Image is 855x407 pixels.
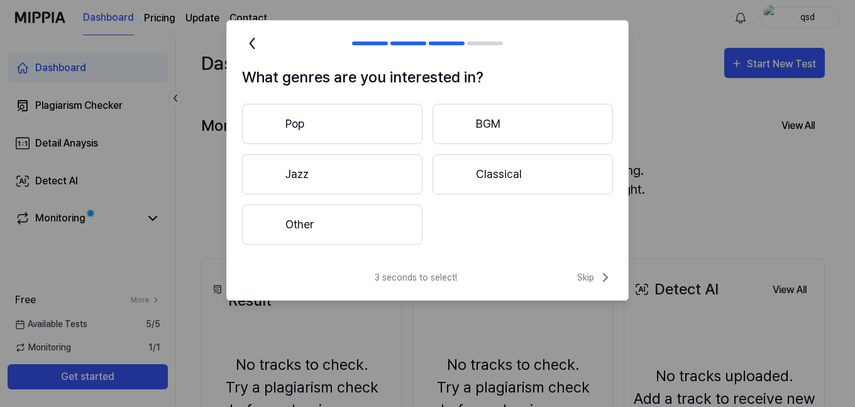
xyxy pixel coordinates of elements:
button: Jazz [242,154,422,194]
button: BGM [433,104,613,144]
button: Classical [433,154,613,194]
h1: What genres are you interested in? [242,66,613,89]
span: 3 seconds to select! [375,271,457,284]
button: Pop [242,104,422,144]
button: Other [242,204,422,245]
span: Skip [577,270,613,285]
button: Skip [575,270,613,285]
